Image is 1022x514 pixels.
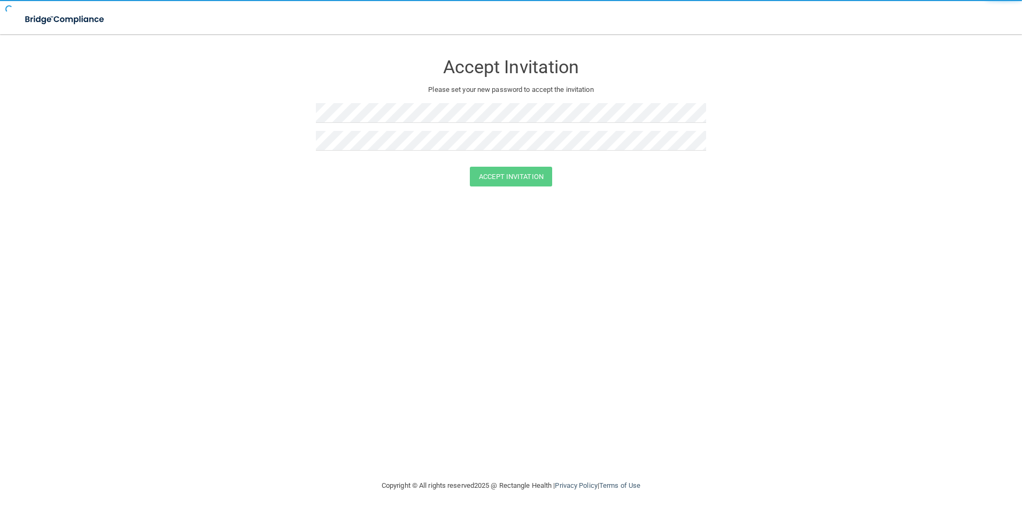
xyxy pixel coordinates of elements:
a: Privacy Policy [555,481,597,489]
h3: Accept Invitation [316,57,706,77]
button: Accept Invitation [470,167,552,186]
img: bridge_compliance_login_screen.278c3ca4.svg [16,9,114,30]
div: Copyright © All rights reserved 2025 @ Rectangle Health | | [316,469,706,503]
a: Terms of Use [599,481,640,489]
p: Please set your new password to accept the invitation [324,83,698,96]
